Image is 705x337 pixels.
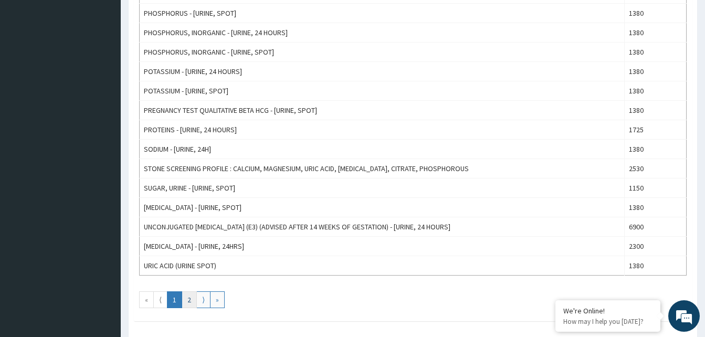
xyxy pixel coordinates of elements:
[140,159,625,178] td: STONE SCREENING PROFILE : CALCIUM, MAGNESIUM, URIC ACID, [MEDICAL_DATA], CITRATE, PHOSPHOROUS
[140,23,625,43] td: PHOSPHORUS, INORGANIC - [URINE, 24 HOURS]
[140,101,625,120] td: PREGNANCY TEST QUALITATIVE BETA HCG - [URINE, SPOT]
[172,5,197,30] div: Minimize live chat window
[625,140,687,159] td: 1380
[140,62,625,81] td: POTASSIUM - [URINE, 24 HOURS]
[140,4,625,23] td: PHOSPHORUS - [URINE, SPOT]
[139,291,154,308] a: Go to first page
[167,291,182,308] a: Go to page number 1
[625,120,687,140] td: 1725
[140,81,625,101] td: POTASSIUM - [URINE, SPOT]
[563,317,653,326] p: How may I help you today?
[140,120,625,140] td: PROTEINS - [URINE, 24 HOURS]
[140,140,625,159] td: SODIUM - [URINE, 24H]
[625,217,687,237] td: 6900
[625,178,687,198] td: 1150
[625,23,687,43] td: 1380
[625,256,687,276] td: 1380
[182,291,197,308] a: Go to page number 2
[61,101,145,207] span: We're online!
[140,198,625,217] td: [MEDICAL_DATA] - [URINE, SPOT]
[153,291,167,308] a: Go to previous page
[196,291,211,308] a: Go to next page
[563,306,653,315] div: We're Online!
[140,237,625,256] td: [MEDICAL_DATA] - [URINE, 24HRS]
[625,4,687,23] td: 1380
[625,43,687,62] td: 1380
[19,52,43,79] img: d_794563401_company_1708531726252_794563401
[55,59,176,72] div: Chat with us now
[140,43,625,62] td: PHOSPHORUS, INORGANIC - [URINE, SPOT]
[210,291,225,308] a: Go to last page
[625,237,687,256] td: 2300
[625,159,687,178] td: 2530
[140,256,625,276] td: URIC ACID (URINE SPOT)
[625,198,687,217] td: 1380
[625,81,687,101] td: 1380
[625,101,687,120] td: 1380
[5,225,200,262] textarea: Type your message and hit 'Enter'
[140,178,625,198] td: SUGAR, URINE - [URINE, SPOT]
[140,217,625,237] td: UNCONJUGATED [MEDICAL_DATA] (E3) (ADVISED AFTER 14 WEEKS OF GESTATION) - [URINE, 24 HOURS]
[625,62,687,81] td: 1380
